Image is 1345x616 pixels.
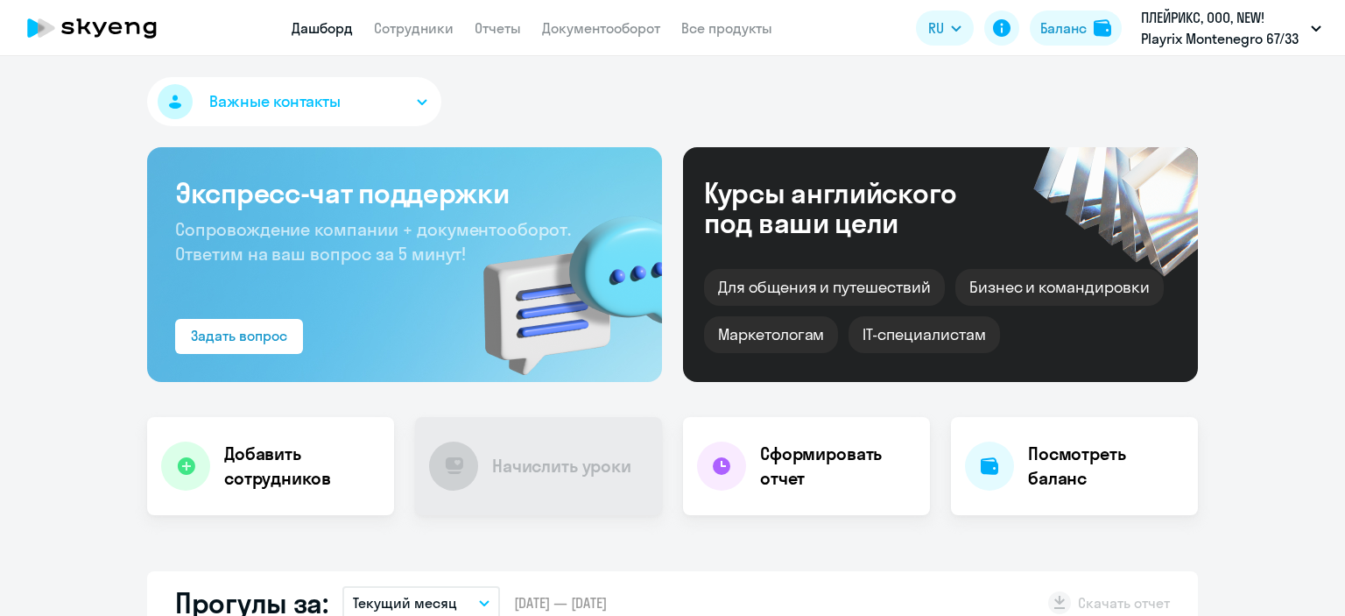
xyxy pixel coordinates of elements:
h4: Сформировать отчет [760,442,916,491]
button: Важные контакты [147,77,441,126]
h4: Посмотреть баланс [1028,442,1184,491]
div: Для общения и путешествий [704,269,945,306]
button: RU [916,11,974,46]
a: Дашборд [292,19,353,37]
span: Сопровождение компании + документооборот. Ответим на ваш вопрос за 5 минут! [175,218,571,265]
button: Балансbalance [1030,11,1122,46]
div: Бизнес и командировки [955,269,1164,306]
div: Курсы английского под ваши цели [704,178,1003,237]
img: bg-img [458,185,662,382]
a: Отчеты [475,19,521,37]
div: Маркетологам [704,316,838,353]
span: RU [928,18,944,39]
h4: Начислить уроки [492,454,631,478]
button: Задать вопрос [175,319,303,354]
p: ПЛЕЙРИКС, ООО, NEW! Playrix Montenegro 67/33 [1141,7,1304,49]
a: Сотрудники [374,19,454,37]
h3: Экспресс-чат поддержки [175,175,634,210]
a: Все продукты [681,19,772,37]
h4: Добавить сотрудников [224,442,380,491]
p: Текущий месяц [353,592,457,613]
div: IT-специалистам [849,316,999,353]
span: Важные контакты [209,90,341,113]
span: [DATE] — [DATE] [514,593,607,612]
img: balance [1094,19,1111,37]
a: Документооборот [542,19,660,37]
div: Задать вопрос [191,325,287,346]
button: ПЛЕЙРИКС, ООО, NEW! Playrix Montenegro 67/33 [1132,7,1330,49]
div: Баланс [1040,18,1087,39]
